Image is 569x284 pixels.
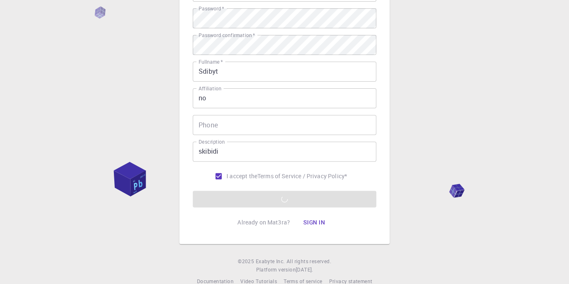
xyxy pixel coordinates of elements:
label: Password confirmation [199,32,255,39]
label: Description [199,138,225,145]
label: Fullname [199,58,223,65]
label: Password [199,5,224,12]
label: Affiliation [199,85,221,92]
span: [DATE] . [296,266,313,273]
p: Terms of Service / Privacy Policy * [257,172,347,180]
a: Exabyte Inc. [256,257,285,266]
p: Already on Mat3ra? [237,218,290,227]
a: Terms of Service / Privacy Policy* [257,172,347,180]
a: [DATE]. [296,266,313,274]
span: I accept the [227,172,257,180]
span: © 2025 [238,257,255,266]
button: Sign in [297,214,332,231]
span: Platform version [256,266,295,274]
span: Exabyte Inc. [256,258,285,264]
span: All rights reserved. [287,257,331,266]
